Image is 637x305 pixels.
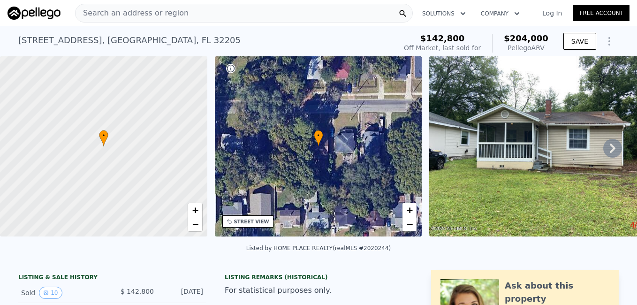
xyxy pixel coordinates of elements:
button: SAVE [563,33,596,50]
div: Off Market, last sold for [404,43,481,53]
span: $142,800 [420,33,465,43]
div: [STREET_ADDRESS] , [GEOGRAPHIC_DATA] , FL 32205 [18,34,241,47]
span: − [192,218,198,230]
div: • [99,130,108,146]
a: Log In [531,8,573,18]
button: Company [473,5,527,22]
div: [DATE] [161,287,203,299]
span: • [99,131,108,140]
div: • [314,130,323,146]
span: Search an address or region [76,8,189,19]
a: Zoom in [188,203,202,217]
a: Zoom out [402,217,417,231]
button: Show Options [600,32,619,51]
div: STREET VIEW [234,218,269,225]
div: Listing Remarks (Historical) [225,274,412,281]
div: Sold [21,287,105,299]
span: + [407,204,413,216]
span: $204,000 [504,33,548,43]
a: Zoom in [402,203,417,217]
div: Pellego ARV [504,43,548,53]
span: − [407,218,413,230]
a: Zoom out [188,217,202,231]
img: Pellego [8,7,61,20]
button: Solutions [415,5,473,22]
a: Free Account [573,5,629,21]
div: For statistical purposes only. [225,285,412,296]
button: View historical data [39,287,62,299]
span: + [192,204,198,216]
span: $ 142,800 [121,288,154,295]
div: LISTING & SALE HISTORY [18,274,206,283]
span: • [314,131,323,140]
div: Listed by HOME PLACE REALTY (realMLS #2020244) [246,245,391,252]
